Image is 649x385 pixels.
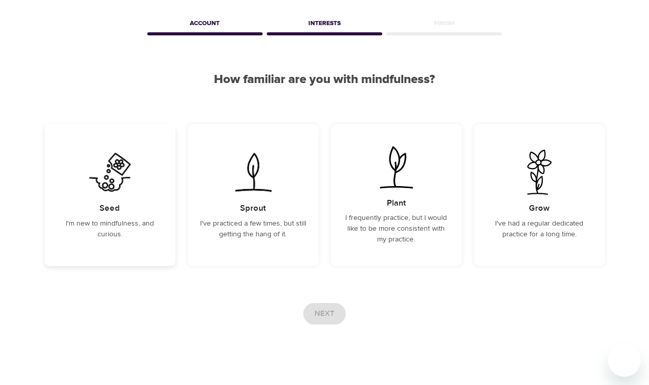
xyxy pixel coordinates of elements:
[387,198,406,209] h5: Plant
[100,203,120,214] h5: Seed
[200,218,306,240] p: I've practiced a few times, but still getting the hang of it.
[45,72,605,87] h2: How familiar are you with mindfulness?
[45,124,175,266] div: I'm new to mindfulness, and curious.SeedI'm new to mindfulness, and curious.
[608,344,641,377] iframe: Button to launch messaging window
[370,145,422,190] img: I frequently practice, but I would like to be more consistent with my practice.
[529,203,549,214] h5: Grow
[474,124,605,266] div: I've had a regular dedicated practice for a long time.GrowI've had a regular dedicated practice f...
[331,124,462,266] div: I frequently practice, but I would like to be more consistent with my practice.PlantI frequently ...
[343,213,449,245] p: I frequently practice, but I would like to be more consistent with my practice.
[188,124,319,266] div: I've practiced a few times, but still getting the hang of it.SproutI've practiced a few times, bu...
[486,218,593,240] p: I've had a regular dedicated practice for a long time.
[240,203,266,214] h5: Sprout
[57,218,163,240] p: I'm new to mindfulness, and curious.
[84,150,136,195] img: I'm new to mindfulness, and curious.
[514,150,565,195] img: I've had a regular dedicated practice for a long time.
[227,150,279,195] img: I've practiced a few times, but still getting the hang of it.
